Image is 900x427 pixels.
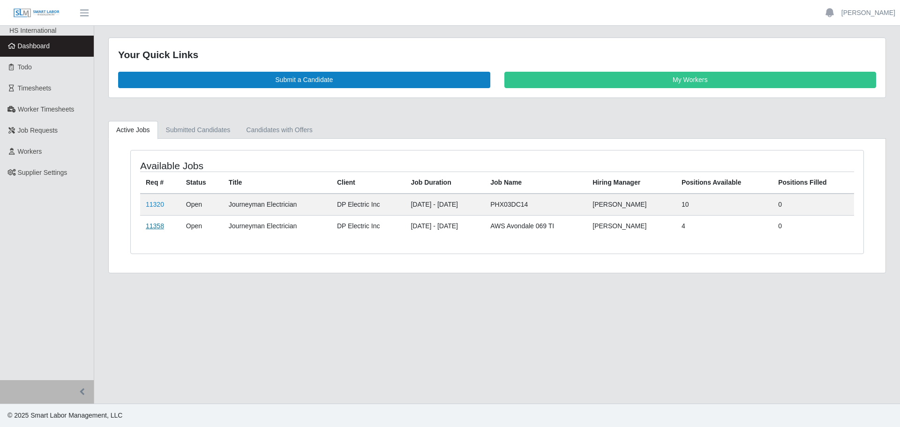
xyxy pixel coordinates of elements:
[238,121,320,139] a: Candidates with Offers
[180,215,223,237] td: Open
[676,215,772,237] td: 4
[587,215,676,237] td: [PERSON_NAME]
[13,8,60,18] img: SLM Logo
[180,194,223,216] td: Open
[140,160,429,172] h4: Available Jobs
[405,194,485,216] td: [DATE] - [DATE]
[18,169,67,176] span: Supplier Settings
[841,8,895,18] a: [PERSON_NAME]
[331,172,405,194] th: Client
[485,215,587,237] td: AWS Avondale 069 TI
[146,201,164,208] a: 11320
[772,215,854,237] td: 0
[504,72,877,88] a: My Workers
[331,215,405,237] td: DP Electric Inc
[180,172,223,194] th: Status
[18,63,32,71] span: Todo
[118,47,876,62] div: Your Quick Links
[9,27,56,34] span: HS International
[223,172,331,194] th: Title
[587,194,676,216] td: [PERSON_NAME]
[485,172,587,194] th: Job Name
[676,172,772,194] th: Positions Available
[158,121,239,139] a: Submitted Candidates
[140,172,180,194] th: Req #
[676,194,772,216] td: 10
[18,148,42,155] span: Workers
[223,194,331,216] td: Journeyman Electrician
[331,194,405,216] td: DP Electric Inc
[18,42,50,50] span: Dashboard
[223,215,331,237] td: Journeyman Electrician
[18,84,52,92] span: Timesheets
[587,172,676,194] th: Hiring Manager
[18,105,74,113] span: Worker Timesheets
[118,72,490,88] a: Submit a Candidate
[405,215,485,237] td: [DATE] - [DATE]
[405,172,485,194] th: Job Duration
[7,412,122,419] span: © 2025 Smart Labor Management, LLC
[772,194,854,216] td: 0
[146,222,164,230] a: 11358
[485,194,587,216] td: PHX03DC14
[108,121,158,139] a: Active Jobs
[18,127,58,134] span: Job Requests
[772,172,854,194] th: Positions Filled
